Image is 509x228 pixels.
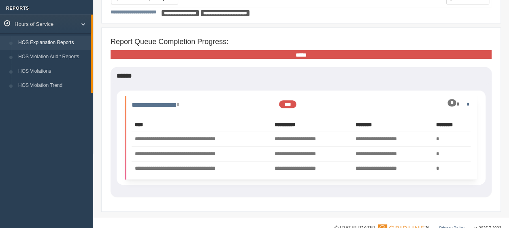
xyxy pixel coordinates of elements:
[15,50,91,64] a: HOS Violation Audit Reports
[15,78,91,93] a: HOS Violation Trend
[15,36,91,50] a: HOS Explanation Reports
[125,96,477,179] li: Expand
[15,64,91,79] a: HOS Violations
[111,38,492,46] h4: Report Queue Completion Progress:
